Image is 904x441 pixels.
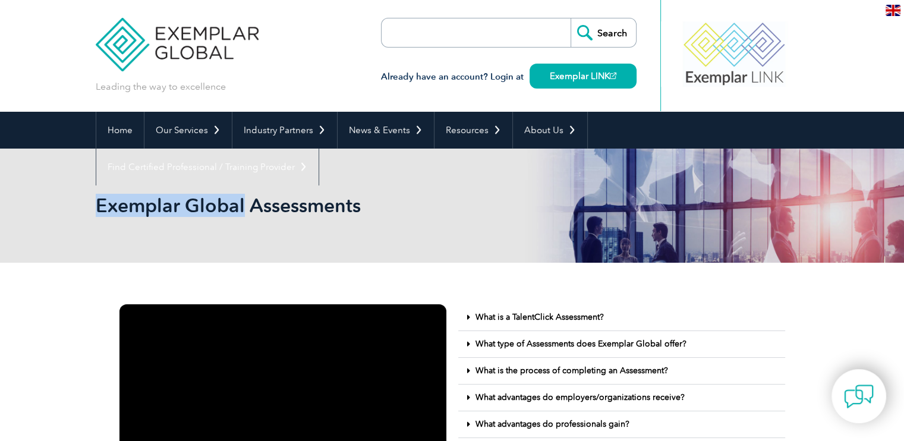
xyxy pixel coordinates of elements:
a: What is a TalentClick Assessment? [475,312,604,322]
a: What is the process of completing an Assessment? [475,366,668,376]
a: Home [96,112,144,149]
img: contact-chat.png [844,382,874,411]
h3: Already have an account? Login at [381,70,637,84]
div: What is the process of completing an Assessment? [458,358,785,385]
div: What advantages do employers/organizations receive? [458,385,785,411]
div: What advantages do professionals gain? [458,411,785,438]
div: What is a TalentClick Assessment? [458,304,785,331]
div: What type of Assessments does Exemplar Global offer? [458,331,785,358]
a: Exemplar LINK [530,64,637,89]
a: News & Events [338,112,434,149]
img: open_square.png [610,73,616,79]
a: Resources [434,112,512,149]
a: What advantages do employers/organizations receive? [475,392,685,402]
img: en [886,5,900,16]
p: Leading the way to excellence [96,80,226,93]
a: Industry Partners [232,112,337,149]
a: Find Certified Professional / Training Provider [96,149,319,185]
h2: Exemplar Global Assessments [96,196,595,215]
a: About Us [513,112,587,149]
a: Our Services [144,112,232,149]
a: What advantages do professionals gain? [475,419,629,429]
input: Search [571,18,636,47]
a: What type of Assessments does Exemplar Global offer? [475,339,686,349]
